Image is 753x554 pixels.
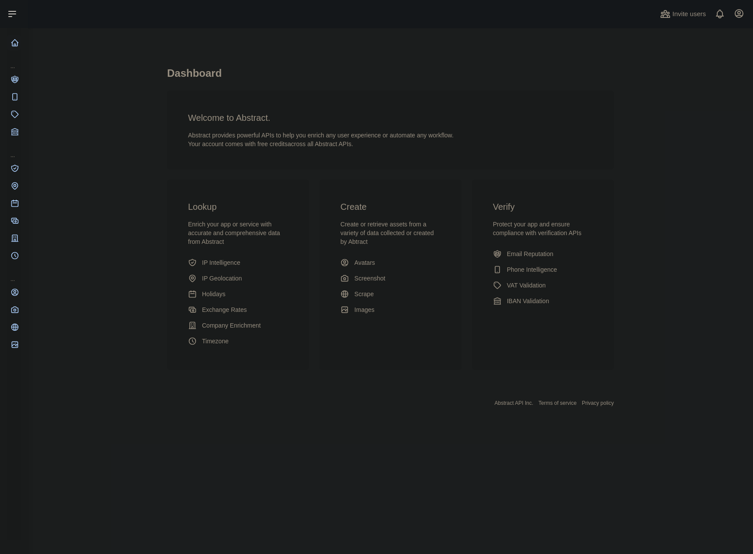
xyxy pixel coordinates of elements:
[337,286,444,302] a: Scrape
[188,140,353,147] span: Your account comes with across all Abstract APIs.
[340,201,440,213] h3: Create
[188,132,454,139] span: Abstract provides powerful APIs to help you enrich any user experience or automate any workflow.
[489,293,596,309] a: IBAN Validation
[493,201,593,213] h3: Verify
[493,221,582,236] span: Protect your app and ensure compliance with verification APIs
[185,333,291,349] a: Timezone
[185,302,291,318] a: Exchange Rates
[202,290,226,298] span: Holidays
[507,265,557,274] span: Phone Intelligence
[337,255,444,270] a: Avatars
[354,290,373,298] span: Scrape
[185,286,291,302] a: Holidays
[185,255,291,270] a: IP Intelligence
[167,66,614,87] h1: Dashboard
[202,258,240,267] span: IP Intelligence
[582,400,614,406] a: Privacy policy
[188,201,288,213] h3: Lookup
[188,112,593,124] h3: Welcome to Abstract.
[489,246,596,262] a: Email Reputation
[354,305,374,314] span: Images
[7,141,21,159] div: ...
[538,400,576,406] a: Terms of service
[188,221,280,245] span: Enrich your app or service with accurate and comprehensive data from Abstract
[7,52,21,70] div: ...
[489,262,596,277] a: Phone Intelligence
[185,270,291,286] a: IP Geolocation
[185,318,291,333] a: Company Enrichment
[340,221,434,245] span: Create or retrieve assets from a variety of data collected or created by Abtract
[658,7,708,21] button: Invite users
[7,265,21,283] div: ...
[354,258,375,267] span: Avatars
[489,277,596,293] a: VAT Validation
[507,297,549,305] span: IBAN Validation
[337,302,444,318] a: Images
[507,281,546,290] span: VAT Validation
[202,337,229,345] span: Timezone
[202,274,242,283] span: IP Geolocation
[202,321,261,330] span: Company Enrichment
[495,400,534,406] a: Abstract API Inc.
[672,9,706,19] span: Invite users
[257,140,288,147] span: free credits
[507,250,554,258] span: Email Reputation
[354,274,385,283] span: Screenshot
[202,305,247,314] span: Exchange Rates
[337,270,444,286] a: Screenshot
